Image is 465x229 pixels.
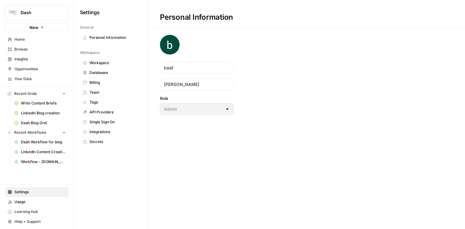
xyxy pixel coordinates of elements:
div: Personal Information [148,12,245,22]
img: avatar [160,35,180,55]
a: Usage [5,197,69,207]
span: Tags [89,100,138,105]
span: Learning Hub [14,209,66,215]
span: Write Content Briefs [21,100,66,106]
span: Databases [89,70,138,76]
a: Personal Information [80,33,141,43]
span: Settings [14,189,66,195]
span: Workspace [80,50,100,55]
span: API Providers [89,109,138,115]
a: Tags [80,97,141,107]
span: General [80,25,94,30]
span: Home [14,37,66,42]
a: Browse [5,44,69,54]
a: Home [5,35,69,44]
a: Dash Blog Grid [11,118,69,128]
span: Billing [89,80,138,85]
span: Recent Grids [14,91,37,96]
a: Linkedin Blog creation [11,108,69,118]
span: Recent Workflows [14,130,46,135]
span: Personal Information [89,35,138,40]
a: Secrets [80,137,141,147]
img: Dash Logo [7,7,18,18]
span: Opportunities [14,66,66,72]
span: Secrets [89,139,138,145]
a: API Providers [80,107,141,117]
button: Recent Grids [5,89,69,98]
span: New [30,24,38,31]
span: LinkedIn Content Creation [21,149,66,155]
a: Billing [80,78,141,88]
a: Single Sign On [80,117,141,127]
span: Browse [14,47,66,52]
span: Integrations [89,129,138,135]
a: Settings [5,187,69,197]
span: Dash Blog Grid [21,120,66,126]
a: Workspace [80,58,141,68]
span: Settings [80,9,100,16]
span: Single Sign On [89,119,138,125]
span: Insights [14,56,66,62]
a: Databases [80,68,141,78]
a: Insights [5,54,69,64]
span: Team [89,90,138,95]
a: LinkedIn Content Creation [11,147,69,157]
button: Workspace: Dash [5,5,69,20]
button: Help + Support [5,217,69,227]
a: Team [80,88,141,97]
span: Workflow - [DOMAIN_NAME] Blog [21,159,66,165]
a: Learning Hub [5,207,69,217]
a: Write Content Briefs [11,98,69,108]
a: Integrations [80,127,141,137]
a: Dash Workflow for blog [11,137,69,147]
span: Workspace [89,60,138,66]
span: Usage [14,199,66,205]
button: Recent Workflows [5,128,69,137]
span: Dash [21,10,58,16]
span: Your Data [14,76,66,82]
a: Your Data [5,74,69,84]
a: Workflow - [DOMAIN_NAME] Blog [11,157,69,167]
button: New [5,23,69,32]
span: Help + Support [14,219,66,224]
span: Linkedin Blog creation [21,110,66,116]
a: Opportunities [5,64,69,74]
span: Dash Workflow for blog [21,139,66,145]
label: Role [160,95,234,101]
